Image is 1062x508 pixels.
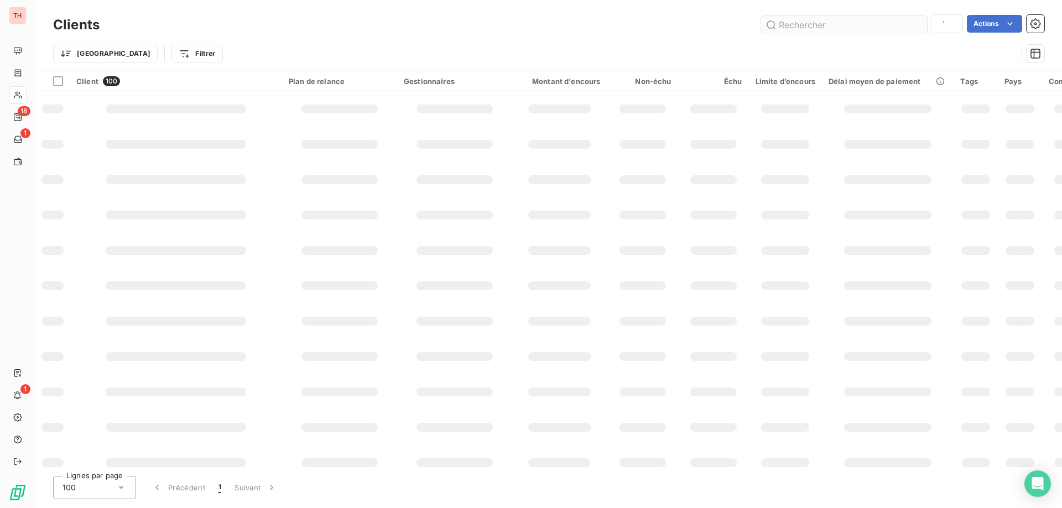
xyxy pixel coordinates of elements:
[212,476,228,499] button: 1
[519,77,601,86] div: Montant d'encours
[103,76,120,86] span: 100
[171,45,222,62] button: Filtrer
[218,482,221,493] span: 1
[20,128,30,138] span: 1
[53,45,158,62] button: [GEOGRAPHIC_DATA]
[404,77,506,86] div: Gestionnaires
[63,482,76,493] span: 100
[9,7,27,24] div: TH
[53,15,100,35] h3: Clients
[829,77,947,86] div: Délai moyen de paiement
[145,476,212,499] button: Précédent
[1004,77,1035,86] div: Pays
[76,77,98,86] span: Client
[9,484,27,501] img: Logo LeanPay
[614,77,671,86] div: Non-échu
[228,476,284,499] button: Suivant
[967,15,1022,33] button: Actions
[761,16,927,34] input: Rechercher
[756,77,815,86] div: Limite d’encours
[20,384,30,394] span: 1
[1024,470,1051,497] div: Open Intercom Messenger
[289,77,391,86] div: Plan de relance
[960,77,991,86] div: Tags
[18,106,30,116] span: 18
[685,77,742,86] div: Échu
